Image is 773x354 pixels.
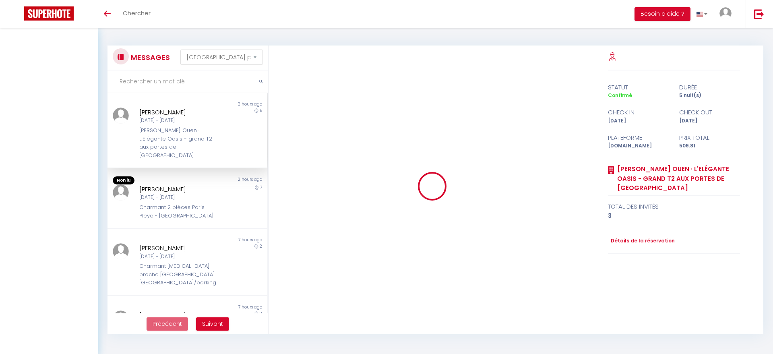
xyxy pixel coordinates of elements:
div: durée [674,83,745,92]
span: 2 [260,311,262,317]
div: [PERSON_NAME] [139,108,222,117]
img: Super Booking [24,6,74,21]
div: [DATE] - [DATE] [139,117,222,124]
div: total des invités [608,202,740,211]
div: [PERSON_NAME] [139,184,222,194]
div: Charmant [MEDICAL_DATA] proche [GEOGRAPHIC_DATA] [GEOGRAPHIC_DATA]/parking [139,262,222,287]
img: logout [754,9,764,19]
img: ... [719,7,732,19]
h3: MESSAGES [129,48,170,66]
div: [DATE] - [DATE] [139,253,222,261]
img: ... [113,243,129,259]
div: statut [603,83,674,92]
div: [DATE] - [DATE] [139,194,222,201]
span: Non lu [113,176,134,184]
span: 2 [260,243,262,249]
span: Suivant [202,320,223,328]
button: Previous [147,317,188,331]
div: [PERSON_NAME] Ouen · L'Elégante Oasis - grand T2 aux portes de [GEOGRAPHIC_DATA] [139,126,222,159]
div: 509.81 [674,142,745,150]
button: Besoin d'aide ? [635,7,690,21]
div: 2 hours ago [187,176,267,184]
div: 5 nuit(s) [674,92,745,99]
a: [PERSON_NAME] Ouen · L'Elégante Oasis - grand T2 aux portes de [GEOGRAPHIC_DATA] [614,164,740,193]
div: [DOMAIN_NAME] [603,142,674,150]
div: [DATE] [674,117,745,125]
div: Prix total [674,133,745,143]
span: Chercher [123,9,151,17]
button: Next [196,317,229,331]
span: Précédent [153,320,182,328]
div: Plateforme [603,133,674,143]
div: check out [674,108,745,117]
div: check in [603,108,674,117]
div: Charmant 2 pièces Paris Pleyel- [GEOGRAPHIC_DATA] [139,203,222,220]
input: Rechercher un mot clé [107,70,268,93]
div: 3 [608,211,740,221]
img: ... [113,184,129,201]
div: 7 hours ago [187,237,267,243]
div: [PERSON_NAME] [139,243,222,253]
span: Confirmé [608,92,632,99]
img: ... [113,108,129,124]
img: ... [113,311,129,327]
div: 2 hours ago [187,101,267,108]
span: 7 [260,184,262,190]
div: 7 hours ago [187,304,267,311]
div: [DATE] [603,117,674,125]
div: [PERSON_NAME] [139,311,222,320]
a: Détails de la réservation [608,237,675,245]
span: 5 [260,108,262,114]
